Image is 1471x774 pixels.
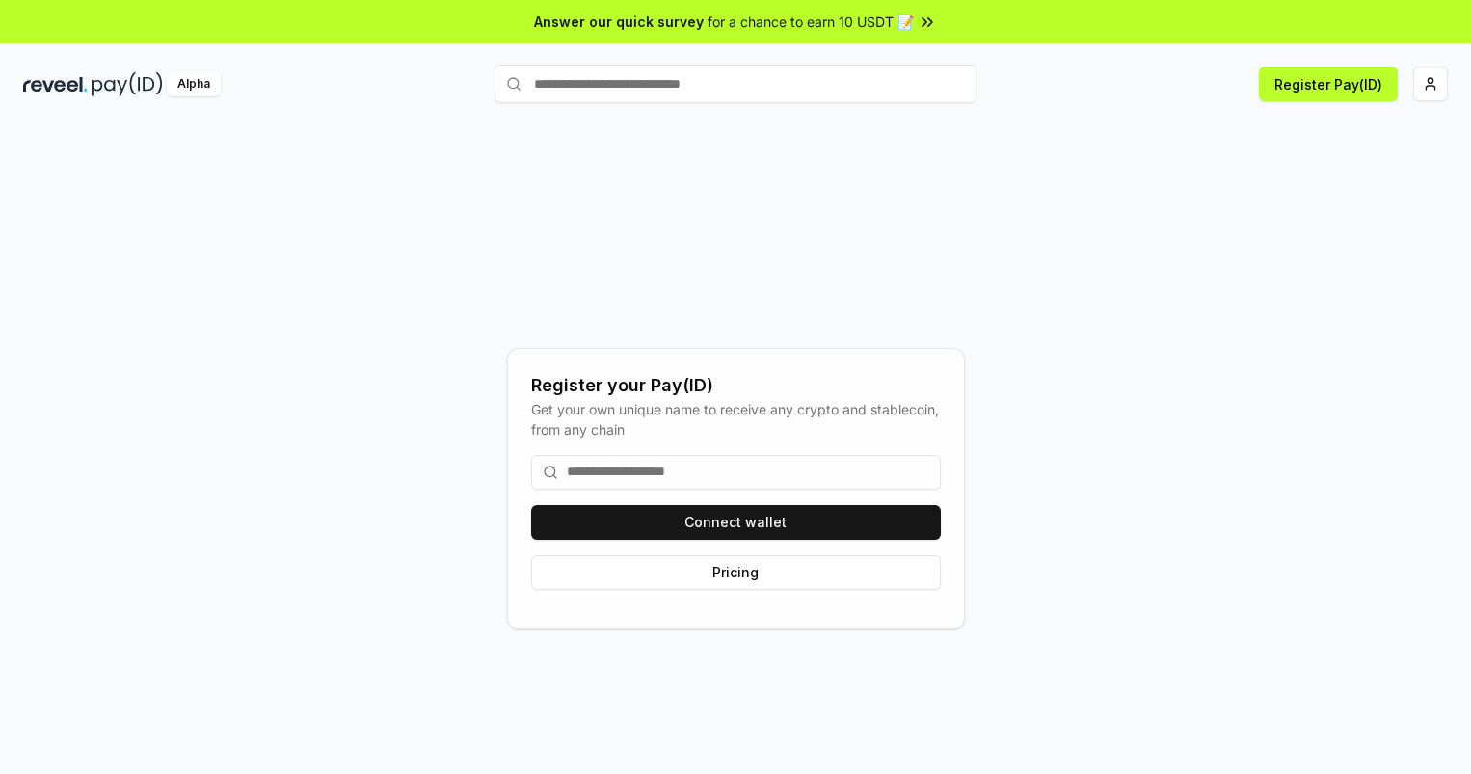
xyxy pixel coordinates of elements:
button: Connect wallet [531,505,941,540]
div: Get your own unique name to receive any crypto and stablecoin, from any chain [531,399,941,440]
span: Answer our quick survey [534,12,704,32]
div: Alpha [167,72,221,96]
img: reveel_dark [23,72,88,96]
img: pay_id [92,72,163,96]
span: for a chance to earn 10 USDT 📝 [708,12,914,32]
button: Register Pay(ID) [1259,67,1398,101]
div: Register your Pay(ID) [531,372,941,399]
button: Pricing [531,555,941,590]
